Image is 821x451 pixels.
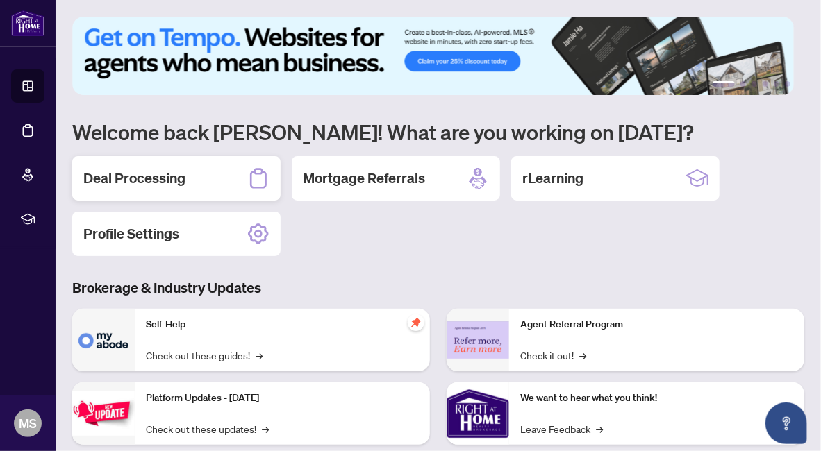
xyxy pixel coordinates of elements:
[72,309,135,371] img: Self-Help
[72,391,135,435] img: Platform Updates - July 21, 2025
[774,81,779,87] button: 5
[520,317,793,332] p: Agent Referral Program
[447,321,509,359] img: Agent Referral Program
[72,278,804,298] h3: Brokerage & Industry Updates
[596,421,603,436] span: →
[520,421,603,436] a: Leave Feedback→
[763,81,768,87] button: 4
[520,391,793,406] p: We want to hear what you think!
[11,10,44,36] img: logo
[83,169,185,188] h2: Deal Processing
[72,17,794,95] img: Slide 0
[146,348,263,363] a: Check out these guides!→
[256,348,263,363] span: →
[765,402,807,444] button: Open asap
[303,169,425,188] h2: Mortgage Referrals
[146,317,419,332] p: Self-Help
[408,314,424,331] span: pushpin
[262,421,269,436] span: →
[72,119,804,145] h1: Welcome back [PERSON_NAME]! What are you working on [DATE]?
[579,348,586,363] span: →
[19,414,37,433] span: MS
[522,169,583,188] h2: rLearning
[785,81,790,87] button: 6
[740,81,746,87] button: 2
[752,81,757,87] button: 3
[447,382,509,445] img: We want to hear what you think!
[146,421,269,436] a: Check out these updates!→
[146,391,419,406] p: Platform Updates - [DATE]
[713,81,735,87] button: 1
[83,224,179,244] h2: Profile Settings
[520,348,586,363] a: Check it out!→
